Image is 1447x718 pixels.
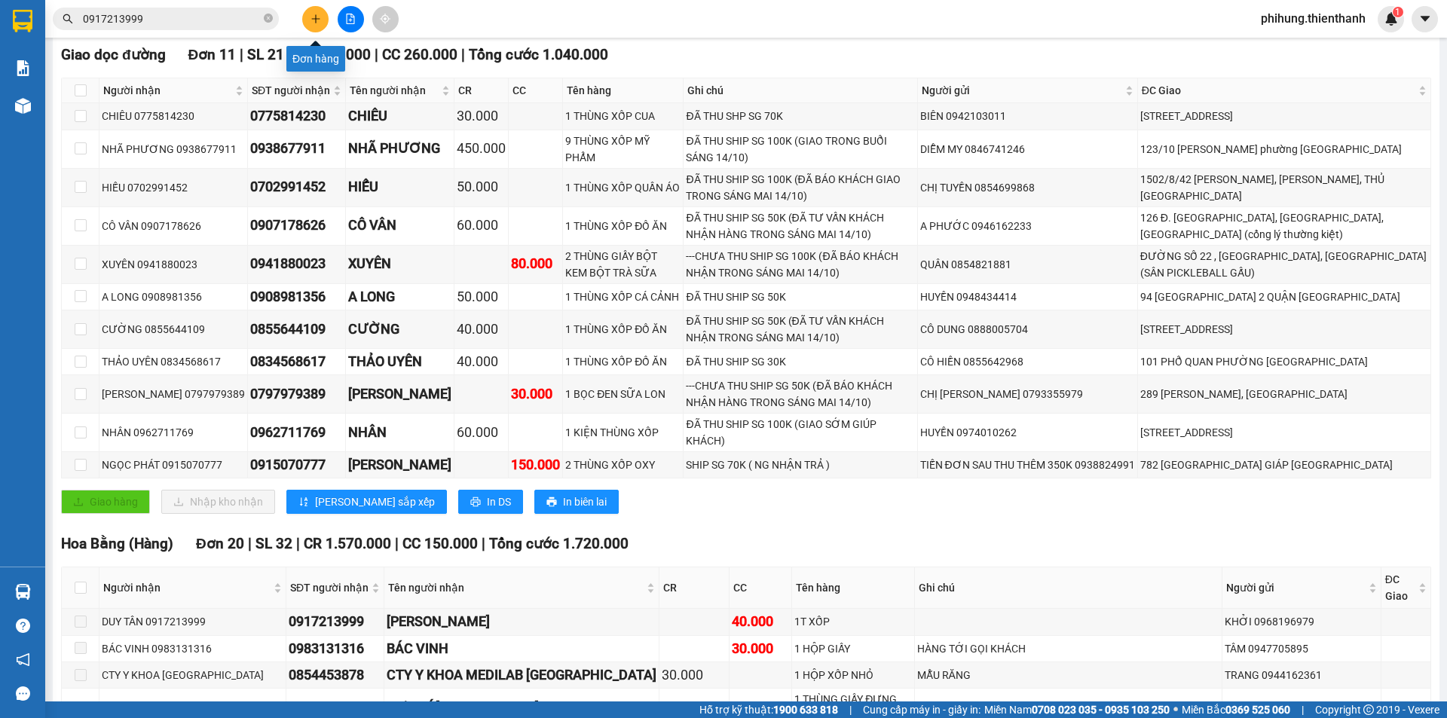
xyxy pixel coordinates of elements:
[346,103,454,130] td: CHIÊU
[1226,579,1366,596] span: Người gửi
[920,321,1135,338] div: CÔ DUNG 0888005704
[247,46,284,63] span: SL 21
[792,567,914,609] th: Tên hàng
[338,6,364,32] button: file-add
[565,108,681,124] div: 1 THÙNG XỐP CUA
[248,130,346,169] td: 0938677911
[103,82,232,99] span: Người nhận
[350,82,439,99] span: Tên người nhận
[102,699,283,716] div: CƠ KHÍ [PERSON_NAME] 0913908051
[457,138,506,159] div: 450.000
[773,704,838,716] strong: 1900 633 818
[1225,640,1378,657] div: TÂM 0947705895
[102,457,245,473] div: NGỌC PHÁT 0915070777
[482,535,485,552] span: |
[94,44,210,60] span: [PERSON_NAME]
[15,98,31,114] img: warehouse-icon
[686,248,914,281] div: ---CHƯA THU SHIP SG 100K (ĐÃ BÁO KHÁCH NHẬN TRONG SÁNG MAI 14/10)
[732,638,789,659] div: 30.000
[1140,424,1428,441] div: [STREET_ADDRESS]
[348,176,451,197] div: HIẾU
[1140,353,1428,370] div: 101 PHỔ QUAN PHƯỜNG [GEOGRAPHIC_DATA]
[1412,6,1438,32] button: caret-down
[345,14,356,24] span: file-add
[454,78,509,103] th: CR
[102,141,245,157] div: NHÃ PHƯƠNG 0938677911
[920,179,1135,196] div: CHỊ TUYỀN 0854699868
[662,697,727,718] div: 40.000
[730,567,792,609] th: CC
[188,46,237,63] span: Đơn 11
[1140,141,1428,157] div: 123/10 [PERSON_NAME] phường [GEOGRAPHIC_DATA]
[161,490,275,514] button: downloadNhập kho nhận
[248,169,346,207] td: 0702991452
[1140,457,1428,473] div: 782 [GEOGRAPHIC_DATA] GIÁP [GEOGRAPHIC_DATA]
[384,662,659,689] td: CTY Y KHOA MEDILAB SÀI GÒN
[289,638,381,659] div: 0983131316
[102,640,283,657] div: BÁC VINH 0983131316
[699,701,838,718] span: Hỗ trợ kỹ thuật:
[102,353,245,370] div: THẢO UYÊN 0834568617
[458,490,523,514] button: printerIn DS
[248,284,346,310] td: 0908981356
[469,46,608,63] span: Tổng cước 1.040.000
[250,138,343,159] div: 0938677911
[1182,701,1290,718] span: Miền Bắc
[94,27,210,60] span: Gửi:
[248,535,252,552] span: |
[346,169,454,207] td: HIẾU
[388,579,644,596] span: Tên người nhận
[1140,248,1428,281] div: ĐƯỜNG SỐ 22 , [GEOGRAPHIC_DATA], [GEOGRAPHIC_DATA] (SÂN PICKLEBALL GẤU)
[248,375,346,414] td: 0797979389
[457,176,506,197] div: 50.000
[286,490,447,514] button: sort-ascending[PERSON_NAME] sắp xếp
[920,386,1135,402] div: CHỊ [PERSON_NAME] 0793355979
[250,383,343,405] div: 0797979389
[286,46,345,72] div: Đơn hàng
[250,286,343,307] div: 0908981356
[346,452,454,478] td: NGỌC PHÁT
[686,108,914,124] div: ĐÃ THU SHP SG 70K
[686,289,914,305] div: ĐÃ THU SHIP SG 50K
[102,218,245,234] div: CÔ VÂN 0907178626
[384,636,659,662] td: BÁC VINH
[382,46,457,63] span: CC 260.000
[565,218,681,234] div: 1 THÙNG XỐP ĐỒ ĂN
[684,78,917,103] th: Ghi chú
[94,63,179,90] span: QUỐC CHINH - 0947419713
[250,253,343,274] div: 0941880023
[662,665,727,686] div: 30.000
[384,609,659,635] td: DUY TÂN
[1393,7,1403,17] sup: 1
[1302,701,1304,718] span: |
[346,207,454,246] td: CÔ VÂN
[346,246,454,284] td: XUYÊN
[387,697,656,718] div: CƠ KHÍ [PERSON_NAME]
[248,414,346,452] td: 0962711769
[248,207,346,246] td: 0907178626
[311,14,321,24] span: plus
[563,78,684,103] th: Tên hàng
[6,36,40,406] img: HFRrbPx.png
[917,640,1219,657] div: HÀNG TỚI GỌI KHÁCH
[348,422,451,443] div: NHÂN
[15,60,31,76] img: solution-icon
[289,697,381,718] div: 0913908051
[1225,613,1378,630] div: KHỞI 0968196979
[248,246,346,284] td: 0941880023
[102,108,245,124] div: CHIÊU 0775814230
[686,377,914,411] div: ---CHƯA THU SHIP SG 50K (ĐÃ BÁO KHÁCH NHẬN HÀNG TRONG SÁNG MAI 14/10)
[509,78,563,103] th: CC
[348,215,451,236] div: CÔ VÂN
[1140,108,1428,124] div: [STREET_ADDRESS]
[346,284,454,310] td: A LONG
[375,46,378,63] span: |
[102,667,283,683] div: CTY Y KHOA [GEOGRAPHIC_DATA]
[372,6,399,32] button: aim
[1249,9,1378,28] span: phihung.thienthanh
[686,209,914,243] div: ĐÃ THU SHIP SG 50K (ĐÃ TƯ VẤN KHÁCH NHẬN HÀNG TRONG SÁNG MAI 14/10)
[346,349,454,375] td: THẢO UYÊN
[565,457,681,473] div: 2 THÙNG XỐP OXY
[461,46,465,63] span: |
[457,319,506,340] div: 40.000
